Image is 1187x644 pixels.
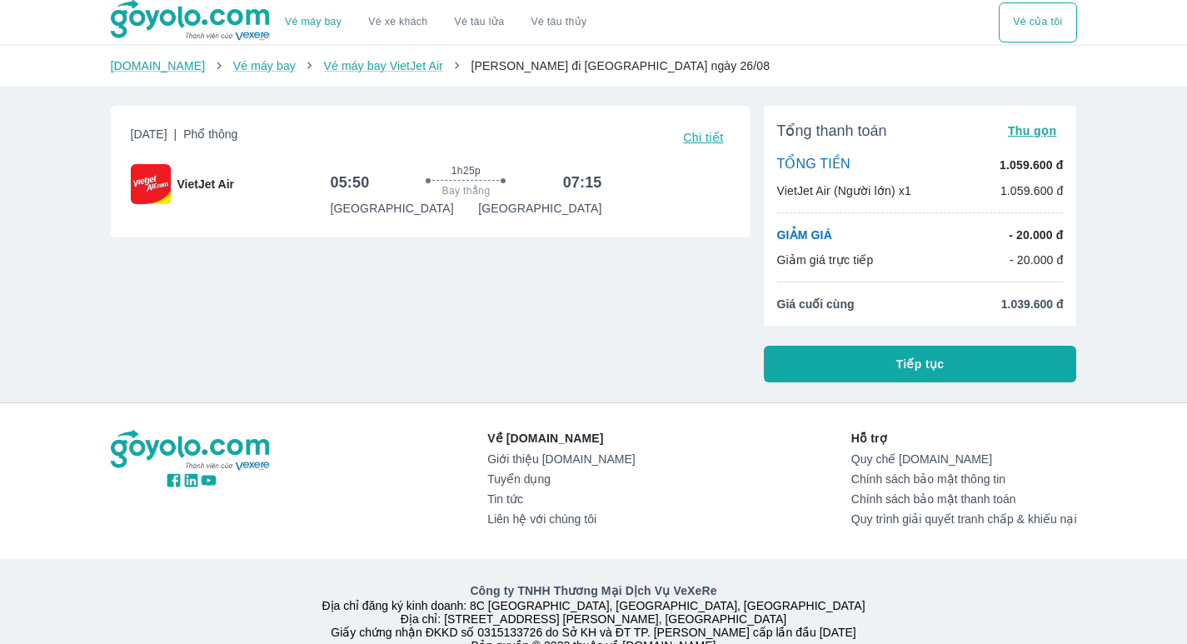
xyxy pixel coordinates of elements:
button: Tiếp tục [764,346,1077,382]
span: Chi tiết [683,131,723,144]
a: Vé máy bay [233,59,296,72]
a: Tuyển dụng [487,472,635,486]
div: choose transportation mode [272,2,600,42]
button: Chi tiết [676,126,730,149]
h6: 05:50 [330,172,369,192]
a: [DOMAIN_NAME] [111,59,206,72]
p: Hỗ trợ [851,430,1077,447]
p: [GEOGRAPHIC_DATA] [330,200,453,217]
p: GIẢM GIÁ [777,227,832,243]
p: 1.059.600 đ [1000,182,1064,199]
p: Công ty TNHH Thương Mại Dịch Vụ VeXeRe [114,582,1074,599]
a: Liên hệ với chúng tôi [487,512,635,526]
a: Tin tức [487,492,635,506]
span: Tiếp tục [896,356,945,372]
a: Quy chế [DOMAIN_NAME] [851,452,1077,466]
a: Vé máy bay [285,16,342,28]
p: TỔNG TIỀN [777,156,850,174]
button: Vé của tôi [999,2,1076,42]
p: 1.059.600 đ [1000,157,1063,173]
p: - 20.000 đ [1010,252,1064,268]
span: Tổng thanh toán [777,121,887,141]
button: Thu gọn [1001,119,1064,142]
a: Vé xe khách [368,16,427,28]
button: Vé tàu thủy [517,2,600,42]
div: choose transportation mode [999,2,1076,42]
span: [DATE] [131,126,238,149]
p: Giảm giá trực tiếp [777,252,874,268]
span: | [174,127,177,141]
span: [PERSON_NAME] đi [GEOGRAPHIC_DATA] ngày 26/08 [471,59,770,72]
span: Thu gọn [1008,124,1057,137]
img: logo [111,430,272,472]
h6: 07:15 [563,172,602,192]
p: [GEOGRAPHIC_DATA] [478,200,601,217]
p: - 20.000 đ [1009,227,1063,243]
span: 1.039.600 đ [1001,296,1064,312]
a: Chính sách bảo mật thông tin [851,472,1077,486]
nav: breadcrumb [111,57,1077,74]
p: Về [DOMAIN_NAME] [487,430,635,447]
a: Giới thiệu [DOMAIN_NAME] [487,452,635,466]
span: Phổ thông [183,127,237,141]
a: Vé tàu lửa [441,2,518,42]
span: 1h25p [451,164,481,177]
span: Bay thẳng [442,184,491,197]
span: Giá cuối cùng [777,296,855,312]
p: VietJet Air (Người lớn) x1 [777,182,911,199]
a: Quy trình giải quyết tranh chấp & khiếu nại [851,512,1077,526]
a: Chính sách bảo mật thanh toán [851,492,1077,506]
span: VietJet Air [177,176,234,192]
a: Vé máy bay VietJet Air [323,59,442,72]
